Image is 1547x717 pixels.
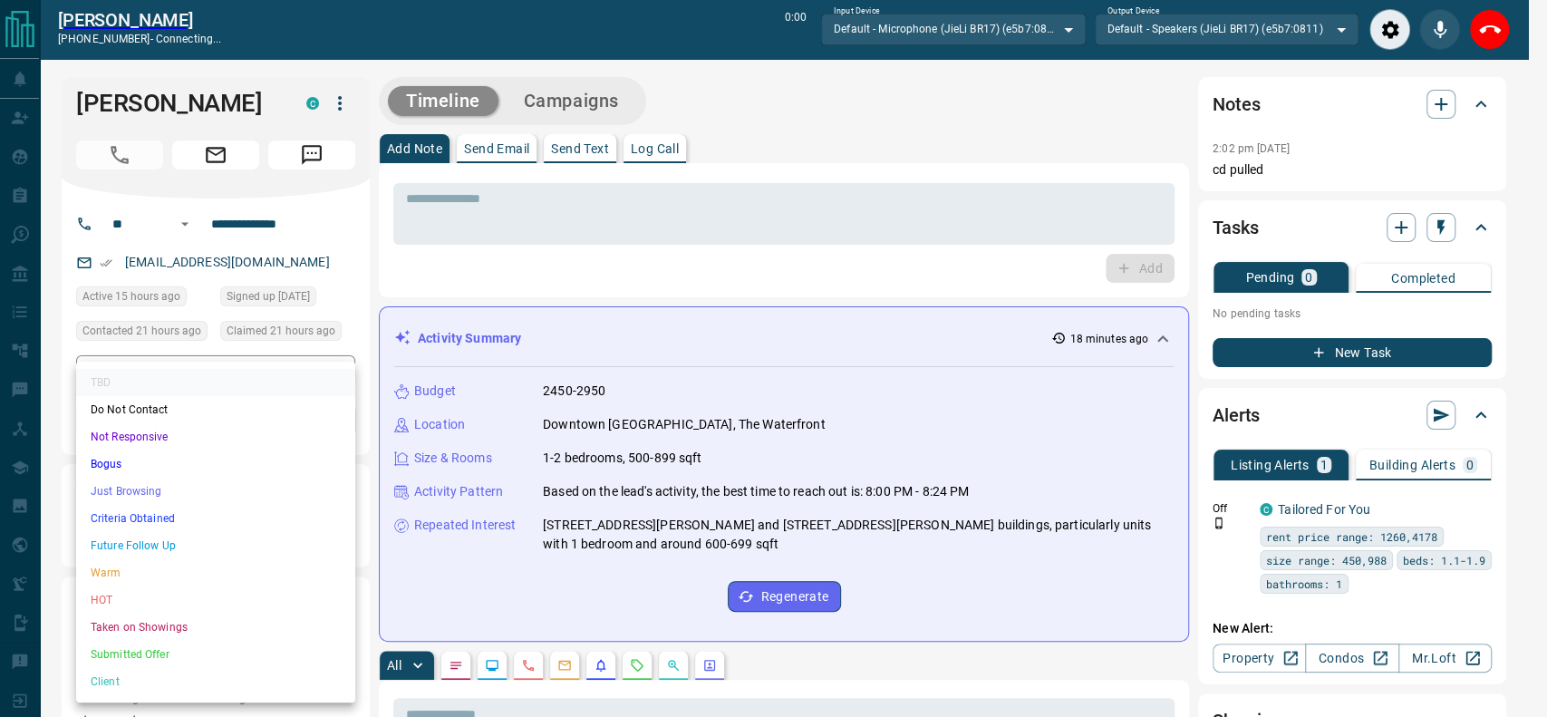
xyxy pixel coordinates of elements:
li: Just Browsing [76,478,355,505]
li: HOT [76,586,355,614]
li: Submitted Offer [76,641,355,668]
li: Taken on Showings [76,614,355,641]
li: Do Not Contact [76,396,355,423]
li: Bogus [76,451,355,478]
li: Not Responsive [76,423,355,451]
li: Future Follow Up [76,532,355,559]
li: Criteria Obtained [76,505,355,532]
li: Client [76,668,355,695]
li: Warm [76,559,355,586]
